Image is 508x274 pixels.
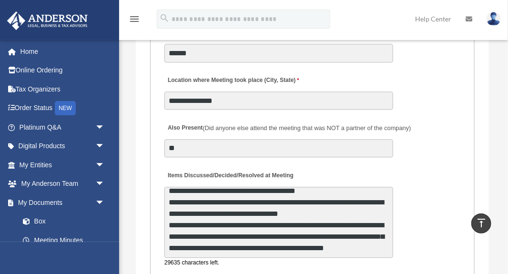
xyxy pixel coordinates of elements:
label: Location where Meeting took place (City, State) [164,74,302,87]
a: Box [13,212,119,231]
img: Anderson Advisors Platinum Portal [4,11,91,30]
a: Home [7,42,119,61]
span: arrow_drop_down [95,174,114,194]
span: arrow_drop_down [95,193,114,213]
span: arrow_drop_down [95,155,114,175]
label: Also Present [164,122,414,134]
div: 29635 characters left. [164,258,393,268]
i: vertical_align_top [476,217,487,229]
a: Platinum Q&Aarrow_drop_down [7,118,119,137]
label: Items Discussed/Decided/Resolved at Meeting [164,169,296,182]
a: My Anderson Teamarrow_drop_down [7,174,119,193]
a: Digital Productsarrow_drop_down [7,137,119,156]
span: arrow_drop_down [95,137,114,156]
a: My Entitiesarrow_drop_down [7,155,119,174]
a: vertical_align_top [471,213,491,233]
a: Tax Organizers [7,80,119,99]
div: NEW [55,101,76,115]
a: My Documentsarrow_drop_down [7,193,119,212]
a: Order StatusNEW [7,99,119,118]
a: Meeting Minutes [13,231,114,250]
a: menu [129,17,140,25]
a: Online Ordering [7,61,119,80]
i: menu [129,13,140,25]
img: User Pic [487,12,501,26]
span: arrow_drop_down [95,118,114,137]
span: (Did anyone else attend the meeting that was NOT a partner of the company) [203,124,411,132]
i: search [159,13,170,23]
